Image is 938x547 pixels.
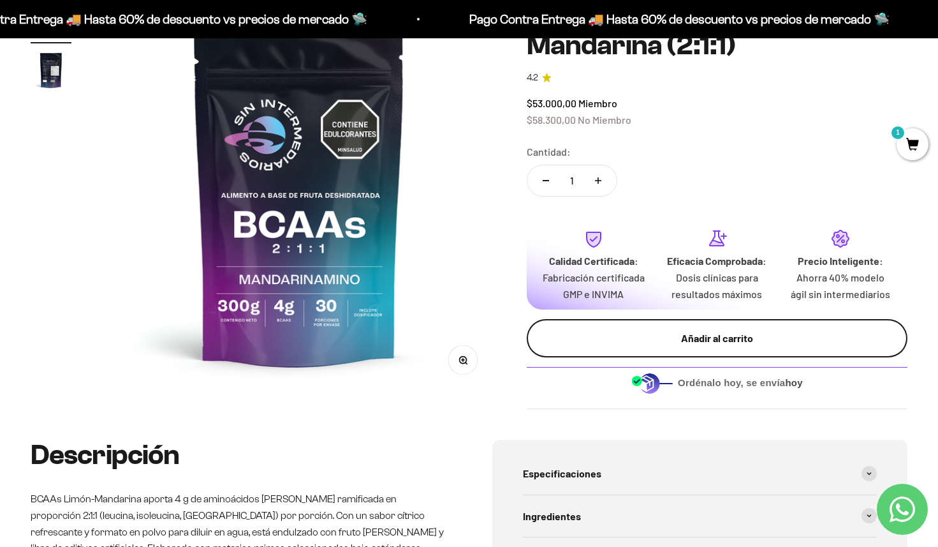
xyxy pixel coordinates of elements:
[578,114,631,126] span: No Miembro
[527,97,576,109] span: $53.000,00
[527,114,576,126] span: $58.300,00
[542,269,645,302] p: Fabricación certificada GMP e INVIMA
[31,440,446,470] h2: Descripción
[209,190,263,212] span: Enviar
[31,50,71,91] img: BCAAs sabor Limón - Mandarina (2:1:1)
[527,71,907,85] a: 4.24.2 de 5.0 estrellas
[332,9,752,29] p: Pago Contra Entrega 🚚 Hasta 60% de descuento vs precios de mercado 🛸
[890,125,905,140] mark: 1
[527,165,564,196] button: Reducir cantidad
[523,453,877,495] summary: Especificaciones
[785,377,802,388] b: hoy
[15,20,264,50] p: ¿Qué te daría la seguridad final para añadir este producto a tu carrito?
[207,190,264,212] button: Enviar
[523,465,601,482] span: Especificaciones
[631,373,673,394] img: Despacho sin intermediarios
[527,319,907,357] button: Añadir al carrito
[15,124,264,146] div: Un mensaje de garantía de satisfacción visible.
[789,269,892,302] p: Ahorra 40% modelo ágil sin intermediarios
[15,98,264,121] div: Más detalles sobre la fecha exacta de entrega.
[667,255,766,267] strong: Eficacia Comprobada:
[523,495,877,537] summary: Ingredientes
[897,139,928,153] a: 1
[15,61,264,95] div: Un aval de expertos o estudios clínicos en la página.
[578,97,617,109] span: Miembro
[527,71,538,85] span: 4.2
[15,149,264,184] div: La confirmación de la pureza de los ingredientes.
[549,255,638,267] strong: Calidad Certificada:
[798,255,883,267] strong: Precio Inteligente:
[552,330,882,347] div: Añadir al carrito
[678,376,803,390] span: Ordénalo hoy, se envía
[31,50,71,94] button: Ir al artículo 2
[580,165,617,196] button: Aumentar cantidad
[666,269,769,302] p: Dosis clínicas para resultados máximos
[527,144,571,160] label: Cantidad:
[523,508,581,525] span: Ingredientes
